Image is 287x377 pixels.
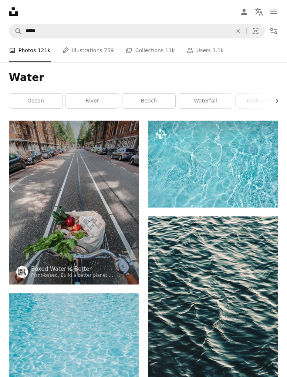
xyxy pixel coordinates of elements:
[148,121,278,208] img: a blue pool with clear blue water
[122,94,175,108] a: beach
[247,24,264,38] button: Visual search
[266,24,281,38] button: Filters
[251,4,266,19] button: Language
[266,4,281,19] button: Menu
[179,94,232,108] a: waterfall
[212,46,223,54] span: 3.1k
[237,4,251,19] a: Log in / Sign up
[9,199,139,206] a: red roses in brown cardboard box on bicycle
[270,94,278,108] button: scroll list to the right
[31,265,114,273] a: Boxed Water Is Better
[187,38,224,62] a: Users 3.1k
[104,46,114,54] span: 759
[9,7,18,16] a: Home — Unsplash
[9,24,22,38] button: Search Unsplash
[9,121,139,285] img: red roses in brown cardboard box on bicycle
[148,161,278,167] a: a blue pool with clear blue water
[63,38,114,62] a: Illustrations 759
[126,38,175,62] a: Collections 11k
[261,153,287,224] a: Next
[16,266,28,278] img: Go to Boxed Water Is Better's profile
[165,46,175,54] span: 11k
[9,71,278,84] h1: Water
[148,310,278,317] a: body of water
[230,24,246,38] button: Clear
[66,94,119,108] a: river
[9,94,62,108] a: ocean
[9,24,265,38] form: Find visuals sitewide
[31,273,114,278] a: Plant-based. Build a better planet. ↗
